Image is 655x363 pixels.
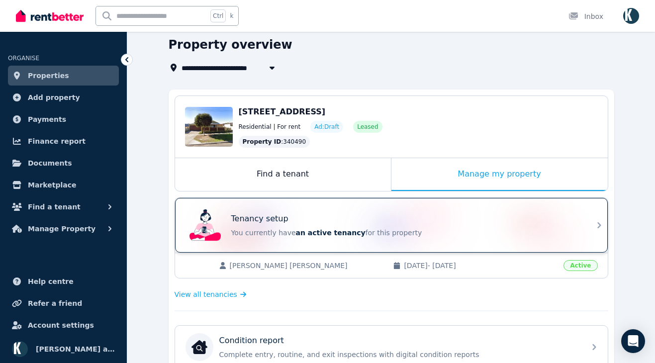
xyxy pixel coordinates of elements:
img: Omid Ferdowsian as trustee for The Ferdowsian Trust [623,8,639,24]
a: Add property [8,88,119,107]
p: Tenancy setup [231,213,288,225]
span: Find a tenant [28,201,81,213]
a: Properties [8,66,119,86]
span: [DATE] - [DATE] [404,261,558,271]
span: ORGANISE [8,55,39,62]
span: View all tenancies [175,289,237,299]
button: Manage Property [8,219,119,239]
div: : 340490 [239,136,310,148]
div: Open Intercom Messenger [621,329,645,353]
span: Help centre [28,275,74,287]
p: You currently have for this property [231,228,579,238]
span: Ctrl [210,9,226,22]
span: Account settings [28,319,94,331]
span: Documents [28,157,72,169]
img: Condition report [191,339,207,355]
p: Condition report [219,335,284,347]
a: Marketplace [8,175,119,195]
span: Refer a friend [28,297,82,309]
h1: Property overview [169,37,292,53]
span: Finance report [28,135,86,147]
span: [STREET_ADDRESS] [239,107,326,116]
span: an active tenancy [296,229,366,237]
button: Find a tenant [8,197,119,217]
a: Tenancy setupTenancy setupYou currently havean active tenancyfor this property [175,198,608,253]
span: [PERSON_NAME] as trustee for The Ferdowsian Trust [36,343,115,355]
p: Complete entry, routine, and exit inspections with digital condition reports [219,350,579,360]
a: Payments [8,109,119,129]
span: Active [563,260,597,271]
span: [PERSON_NAME] [PERSON_NAME] [230,261,383,271]
a: Documents [8,153,119,173]
a: View all tenancies [175,289,247,299]
a: Help centre [8,272,119,291]
span: Residential | For rent [239,123,301,131]
span: Leased [357,123,378,131]
span: Marketplace [28,179,76,191]
img: RentBetter [16,8,84,23]
a: Refer a friend [8,293,119,313]
span: Add property [28,91,80,103]
span: Payments [28,113,66,125]
span: k [230,12,233,20]
div: Inbox [568,11,603,21]
a: Finance report [8,131,119,151]
div: Manage my property [391,158,608,191]
span: Ad: Draft [314,123,339,131]
img: Tenancy setup [189,209,221,241]
span: Manage Property [28,223,95,235]
a: Account settings [8,315,119,335]
span: Properties [28,70,69,82]
span: Property ID [243,138,281,146]
img: Omid Ferdowsian as trustee for The Ferdowsian Trust [12,341,28,357]
div: Find a tenant [175,158,391,191]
